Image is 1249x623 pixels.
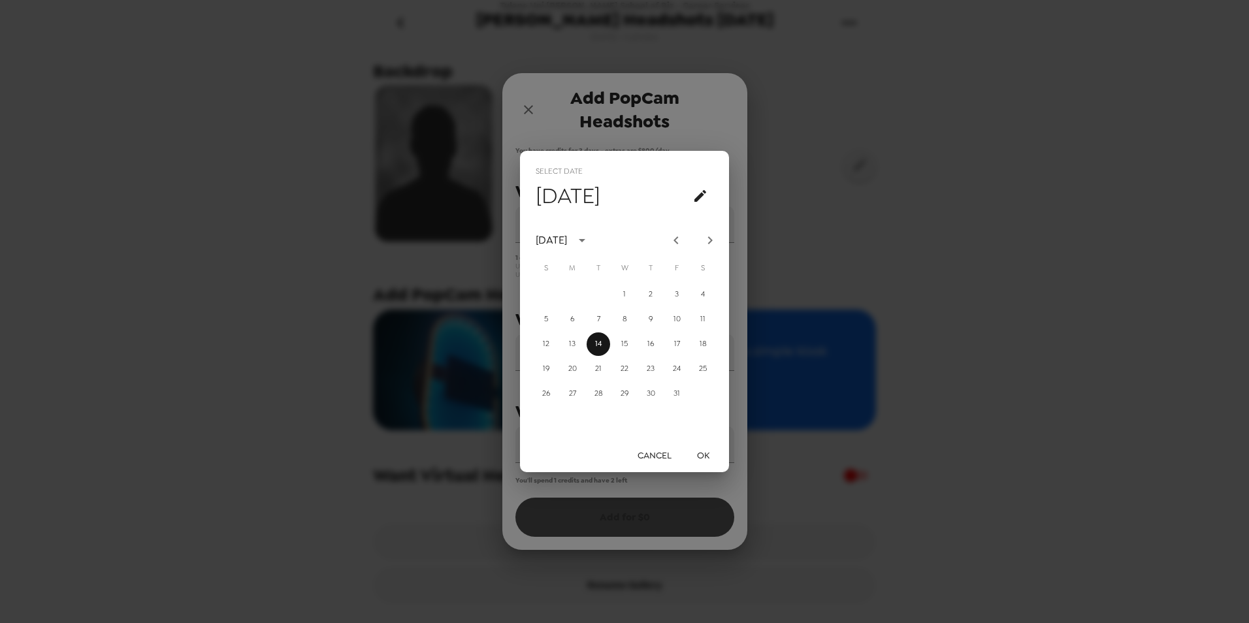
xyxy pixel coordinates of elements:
[691,357,715,381] button: 25
[665,229,687,251] button: Previous month
[613,357,636,381] button: 22
[587,308,610,331] button: 7
[639,382,662,406] button: 30
[665,357,689,381] button: 24
[534,332,558,356] button: 12
[560,357,584,381] button: 20
[560,382,584,406] button: 27
[691,255,715,281] span: Saturday
[534,255,558,281] span: Sunday
[534,308,558,331] button: 5
[560,332,584,356] button: 13
[534,382,558,406] button: 26
[691,308,715,331] button: 11
[639,283,662,306] button: 2
[639,308,662,331] button: 9
[613,332,636,356] button: 15
[571,229,593,251] button: calendar view is open, switch to year view
[665,283,689,306] button: 3
[536,182,600,210] h4: [DATE]
[613,308,636,331] button: 8
[687,183,713,209] button: calendar view is open, go to text input view
[665,308,689,331] button: 10
[534,357,558,381] button: 19
[682,443,724,468] button: OK
[613,283,636,306] button: 1
[665,382,689,406] button: 31
[665,255,689,281] span: Friday
[632,443,677,468] button: Cancel
[587,357,610,381] button: 21
[560,308,584,331] button: 6
[691,332,715,356] button: 18
[613,382,636,406] button: 29
[587,382,610,406] button: 28
[665,332,689,356] button: 17
[536,232,567,248] div: [DATE]
[613,255,636,281] span: Wednesday
[639,332,662,356] button: 16
[639,357,662,381] button: 23
[587,332,610,356] button: 14
[560,255,584,281] span: Monday
[639,255,662,281] span: Thursday
[691,283,715,306] button: 4
[536,161,583,182] span: Select date
[699,229,721,251] button: Next month
[587,255,610,281] span: Tuesday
